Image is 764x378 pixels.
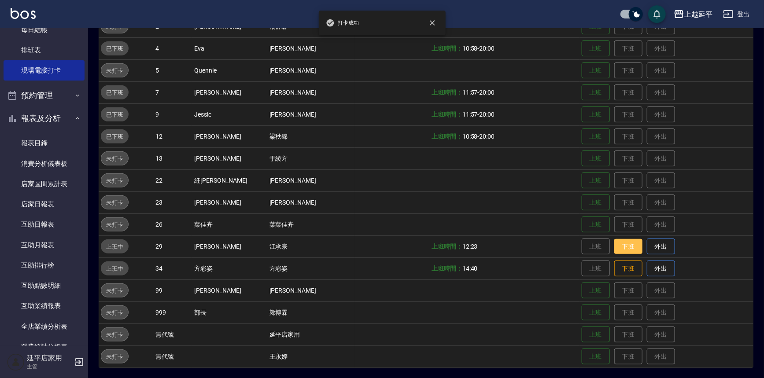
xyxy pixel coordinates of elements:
td: [PERSON_NAME] [192,147,267,169]
td: 9 [153,103,192,125]
span: 上班中 [101,242,129,251]
td: [PERSON_NAME] [267,169,354,191]
button: save [648,5,666,23]
a: 互助點數明細 [4,275,85,296]
a: 互助排行榜 [4,255,85,275]
button: 上班 [582,40,610,57]
td: - [429,125,579,147]
td: Quennie [192,59,267,81]
td: [PERSON_NAME] [192,279,267,301]
td: 葉佳卉 [192,213,267,235]
button: 上班 [582,128,610,145]
img: Person [7,353,25,371]
b: 上班時間： [432,133,462,140]
button: 預約管理 [4,84,85,107]
button: 上班 [582,283,610,299]
button: 上班 [582,327,610,343]
td: 12 [153,125,192,147]
td: 22 [153,169,192,191]
span: 12:23 [462,243,478,250]
span: 11:57 [462,111,478,118]
td: - [429,37,579,59]
td: 4 [153,37,192,59]
button: 上班 [582,305,610,321]
td: Jessic [192,103,267,125]
button: 上班 [582,150,610,167]
td: 29 [153,235,192,257]
td: - [429,81,579,103]
b: 上班時間： [432,111,462,118]
td: 23 [153,191,192,213]
span: 20:00 [480,89,495,96]
span: 打卡成功 [326,18,359,27]
td: 葉葉佳卉 [267,213,354,235]
button: 上班 [582,195,610,211]
b: 上班時間： [432,243,462,250]
td: [PERSON_NAME] [267,191,354,213]
td: 26 [153,213,192,235]
td: [PERSON_NAME] [267,59,354,81]
td: [PERSON_NAME] [267,103,354,125]
td: [PERSON_NAME] [267,81,354,103]
td: [PERSON_NAME] [192,81,267,103]
a: 全店業績分析表 [4,316,85,337]
a: 報表目錄 [4,133,85,153]
td: 無代號 [153,323,192,345]
td: [PERSON_NAME] [267,37,354,59]
td: 部長 [192,301,267,323]
span: 未打卡 [101,198,128,207]
span: 未打卡 [101,154,128,163]
div: 上越延平 [684,9,712,20]
button: 下班 [614,261,642,277]
td: 方彩姿 [267,257,354,279]
a: 互助業績報表 [4,296,85,316]
button: 登出 [720,6,753,22]
td: [PERSON_NAME] [192,191,267,213]
td: 方彩姿 [192,257,267,279]
button: 外出 [647,239,675,255]
span: 未打卡 [101,352,128,361]
a: 互助月報表 [4,235,85,255]
button: 上班 [582,106,610,123]
td: 無代號 [153,345,192,367]
button: 上班 [582,172,610,189]
td: 梁秋錦 [267,125,354,147]
td: 5 [153,59,192,81]
span: 未打卡 [101,286,128,295]
a: 消費分析儀表板 [4,154,85,174]
img: Logo [11,8,36,19]
span: 上班中 [101,264,129,273]
a: 店家區間累計表 [4,174,85,194]
button: 上班 [582,349,610,365]
b: 上班時間： [432,45,462,52]
span: 已下班 [101,88,129,97]
b: 上班時間： [432,89,462,96]
span: 未打卡 [101,220,128,229]
td: [PERSON_NAME] [192,235,267,257]
button: 上班 [582,84,610,101]
a: 互助日報表 [4,214,85,235]
td: 于綾方 [267,147,354,169]
span: 20:00 [480,111,495,118]
span: 未打卡 [101,330,128,339]
span: 20:00 [480,133,495,140]
td: 13 [153,147,192,169]
span: 未打卡 [101,66,128,75]
td: 紝[PERSON_NAME] [192,169,267,191]
button: 上越延平 [670,5,716,23]
a: 排班表 [4,40,85,60]
td: Eva [192,37,267,59]
button: 報表及分析 [4,107,85,130]
span: 20:00 [480,45,495,52]
span: 11:57 [462,89,478,96]
button: 上班 [582,62,610,79]
button: close [423,13,442,33]
p: 主管 [27,363,72,371]
td: [PERSON_NAME] [267,279,354,301]
button: 上班 [582,217,610,233]
td: 999 [153,301,192,323]
td: 王永婷 [267,345,354,367]
a: 店家日報表 [4,194,85,214]
a: 營業統計分析表 [4,337,85,357]
td: 7 [153,81,192,103]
